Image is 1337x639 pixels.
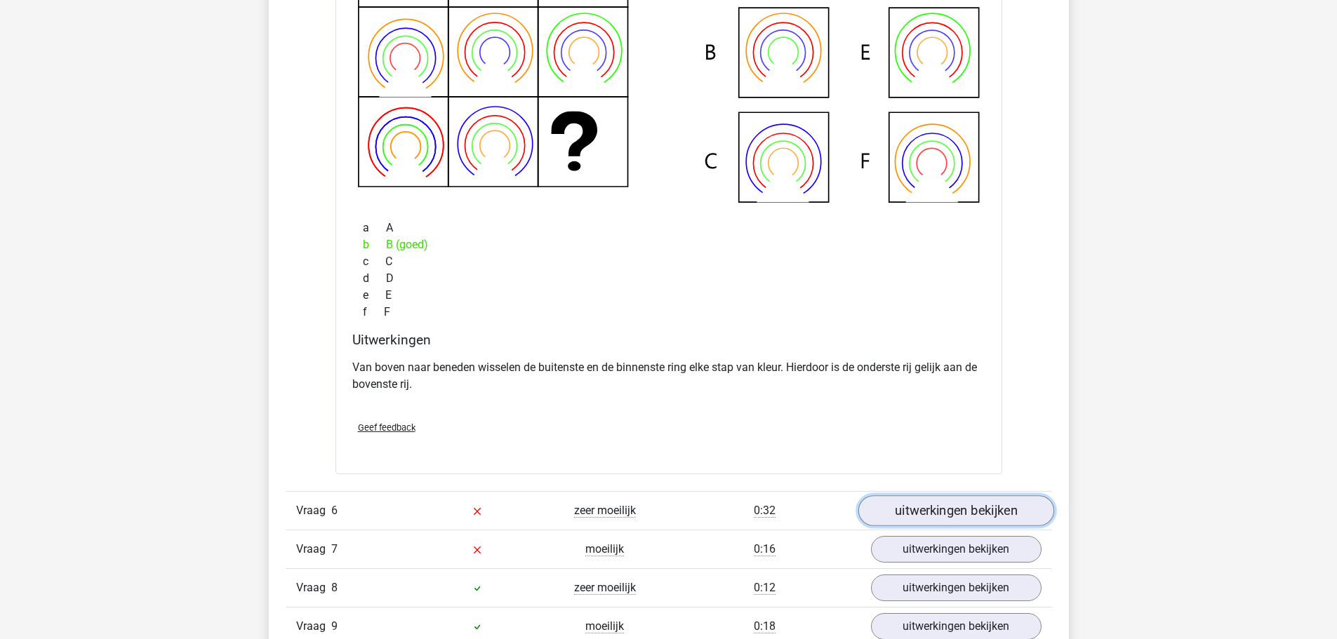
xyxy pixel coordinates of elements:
h4: Uitwerkingen [352,332,985,348]
span: e [363,287,385,304]
div: A [352,220,985,236]
span: 9 [331,619,338,633]
span: 0:32 [754,504,776,518]
span: moeilijk [585,619,624,633]
span: moeilijk [585,542,624,556]
span: Geef feedback [358,422,415,433]
span: Vraag [296,618,331,635]
div: D [352,270,985,287]
span: 0:12 [754,581,776,595]
span: b [363,236,386,253]
span: d [363,270,386,287]
span: a [363,220,386,236]
div: C [352,253,985,270]
span: 7 [331,542,338,556]
span: Vraag [296,541,331,558]
span: 8 [331,581,338,594]
span: 0:16 [754,542,776,556]
a: uitwerkingen bekijken [858,495,1053,526]
span: zeer moeilijk [574,581,636,595]
span: f [363,304,384,321]
a: uitwerkingen bekijken [871,536,1042,563]
div: E [352,287,985,304]
span: 6 [331,504,338,517]
a: uitwerkingen bekijken [871,574,1042,601]
span: Vraag [296,579,331,596]
span: Vraag [296,502,331,519]
div: F [352,304,985,321]
p: Van boven naar beneden wisselen de buitenste en de binnenste ring elke stap van kleur. Hierdoor i... [352,359,985,393]
span: zeer moeilijk [574,504,636,518]
span: c [363,253,385,270]
span: 0:18 [754,619,776,633]
div: B (goed) [352,236,985,253]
